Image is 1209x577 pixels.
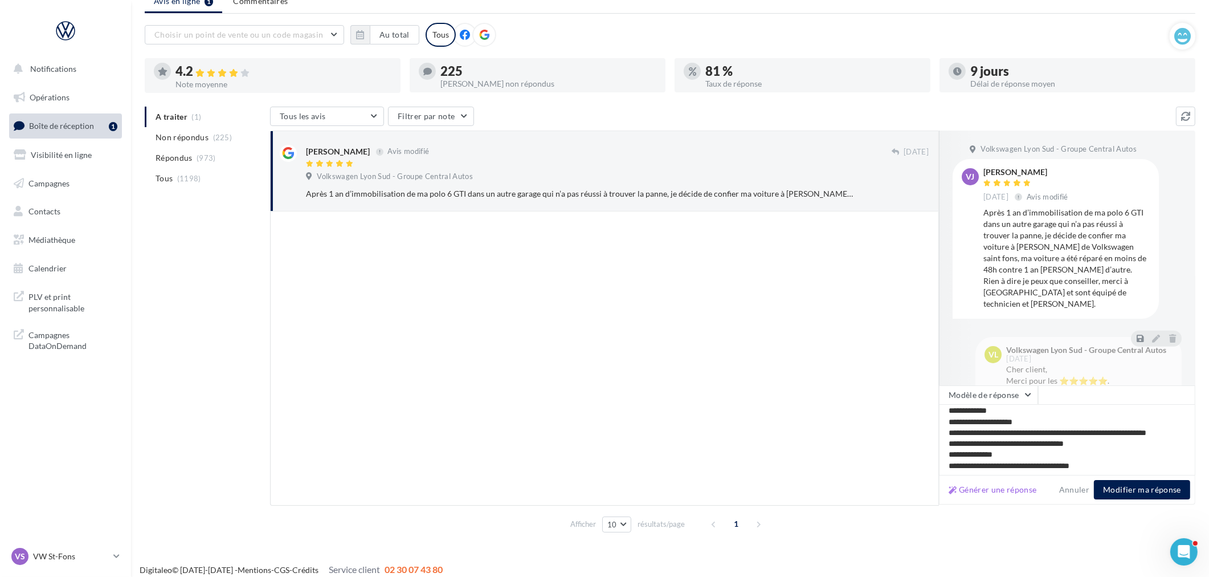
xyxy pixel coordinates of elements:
[177,174,201,183] span: (1198)
[7,172,124,196] a: Campagnes
[156,173,173,184] span: Tous
[9,546,122,567] a: VS VW St-Fons
[28,327,117,352] span: Campagnes DataOnDemand
[33,551,109,562] p: VW St-Fons
[1006,355,1031,363] span: [DATE]
[274,565,289,575] a: CGS
[1027,192,1068,201] span: Avis modifié
[570,519,596,530] span: Afficher
[140,565,172,575] a: Digitaleo
[983,192,1008,202] span: [DATE]
[30,92,70,102] span: Opérations
[28,263,67,273] span: Calendrier
[317,172,473,182] span: Volkswagen Lyon Sud - Groupe Central Autos
[904,147,929,157] span: [DATE]
[7,228,124,252] a: Médiathèque
[156,152,193,164] span: Répondus
[28,178,70,188] span: Campagnes
[705,80,921,88] div: Taux de réponse
[983,168,1071,176] div: [PERSON_NAME]
[140,565,443,575] span: © [DATE]-[DATE] - - -
[28,206,60,216] span: Contacts
[154,30,323,39] span: Choisir un point de vente ou un code magasin
[939,385,1038,405] button: Modèle de réponse
[387,147,429,156] span: Avis modifié
[1055,483,1094,497] button: Annuler
[970,65,1186,78] div: 9 jours
[292,565,318,575] a: Crédits
[15,551,25,562] span: VS
[426,23,456,47] div: Tous
[145,25,344,44] button: Choisir un point de vente ou un code magasin
[270,107,384,126] button: Tous les avis
[705,65,921,78] div: 81 %
[213,133,232,142] span: (225)
[607,520,617,529] span: 10
[350,25,419,44] button: Au total
[7,257,124,281] a: Calendrier
[440,65,656,78] div: 225
[175,80,391,88] div: Note moyenne
[31,150,92,160] span: Visibilité en ligne
[385,564,443,575] span: 02 30 07 43 80
[7,285,124,318] a: PLV et print personnalisable
[989,349,998,360] span: VL
[306,188,855,200] div: Après 1 an d’immobilisation de ma polo 6 GTI dans un autre garage qui n’a pas réussi à trouver la...
[109,122,117,131] div: 1
[983,207,1150,310] div: Après 1 an d’immobilisation de ma polo 6 GTI dans un autre garage qui n’a pas réussi à trouver la...
[388,107,474,126] button: Filtrer par note
[197,153,216,162] span: (973)
[966,171,975,182] span: VJ
[329,564,380,575] span: Service client
[1006,364,1173,444] div: Cher client, Merci pour les ⭐⭐⭐⭐⭐. Nos équipes sont ravies d’avoir pu vous offrir entière satisfa...
[280,111,326,121] span: Tous les avis
[28,235,75,245] span: Médiathèque
[156,132,209,143] span: Non répondus
[30,64,76,74] span: Notifications
[7,113,124,138] a: Boîte de réception1
[7,143,124,167] a: Visibilité en ligne
[1006,346,1166,354] div: Volkswagen Lyon Sud - Groupe Central Autos
[638,519,685,530] span: résultats/page
[7,57,120,81] button: Notifications
[28,289,117,314] span: PLV et print personnalisable
[1170,538,1198,566] iframe: Intercom live chat
[306,146,370,157] div: [PERSON_NAME]
[29,121,94,131] span: Boîte de réception
[727,515,745,533] span: 1
[175,65,391,78] div: 4.2
[1094,480,1190,499] button: Modifier ma réponse
[981,144,1137,155] span: Volkswagen Lyon Sud - Groupe Central Autos
[7,323,124,356] a: Campagnes DataOnDemand
[944,483,1041,497] button: Générer une réponse
[7,86,124,109] a: Opérations
[602,517,631,533] button: 10
[238,565,271,575] a: Mentions
[970,80,1186,88] div: Délai de réponse moyen
[440,80,656,88] div: [PERSON_NAME] non répondus
[370,25,419,44] button: Au total
[7,200,124,224] a: Contacts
